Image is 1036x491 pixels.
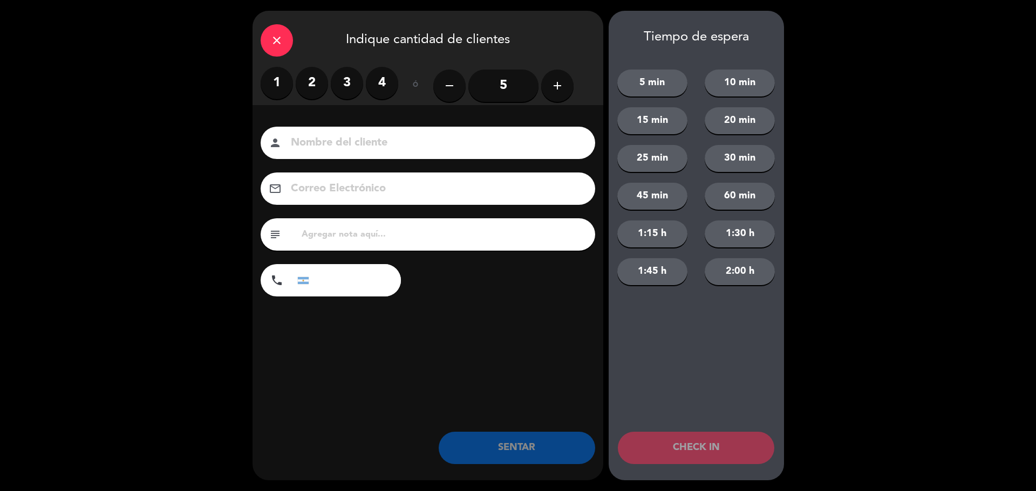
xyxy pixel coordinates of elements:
button: 1:30 h [705,220,775,247]
button: 25 min [617,145,687,172]
i: subject [269,228,282,241]
input: Nombre del cliente [290,134,581,153]
div: Tiempo de espera [609,30,784,45]
button: 30 min [705,145,775,172]
button: 20 min [705,107,775,134]
button: 2:00 h [705,258,775,285]
i: phone [270,274,283,287]
div: Indique cantidad de clientes [253,11,603,67]
label: 4 [366,67,398,99]
i: person [269,136,282,149]
i: email [269,182,282,195]
button: 5 min [617,70,687,96]
button: 45 min [617,183,687,210]
i: remove [443,79,456,92]
button: remove [433,70,466,102]
label: 3 [331,67,363,99]
button: add [541,70,574,102]
i: close [270,34,283,47]
button: SENTAR [439,432,595,464]
button: 10 min [705,70,775,96]
button: 15 min [617,107,687,134]
input: Agregar nota aquí... [301,227,587,242]
div: ó [398,67,433,105]
div: Argentina: +54 [294,265,318,296]
button: 1:15 h [617,220,687,247]
label: 2 [296,67,328,99]
input: Correo Electrónico [290,179,581,198]
label: 1 [261,67,293,99]
button: 1:45 h [617,258,687,285]
i: add [551,79,564,92]
button: CHECK IN [618,432,774,464]
button: 60 min [705,183,775,210]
